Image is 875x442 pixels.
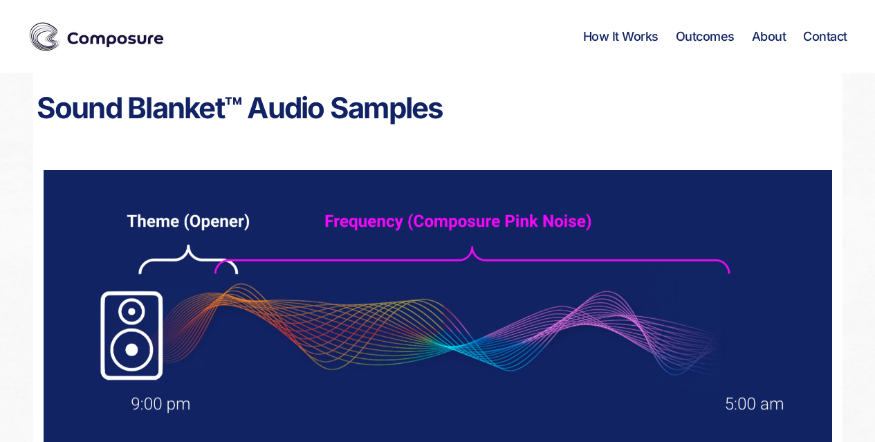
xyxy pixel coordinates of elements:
[583,29,847,44] nav: Horizontal
[676,29,735,44] a: Outcomes
[28,19,166,54] img: Composure
[583,29,658,44] a: How It Works
[752,29,786,44] a: About
[33,87,842,129] h1: Sound Blanket™ Audio Samples
[803,29,847,44] a: Contact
